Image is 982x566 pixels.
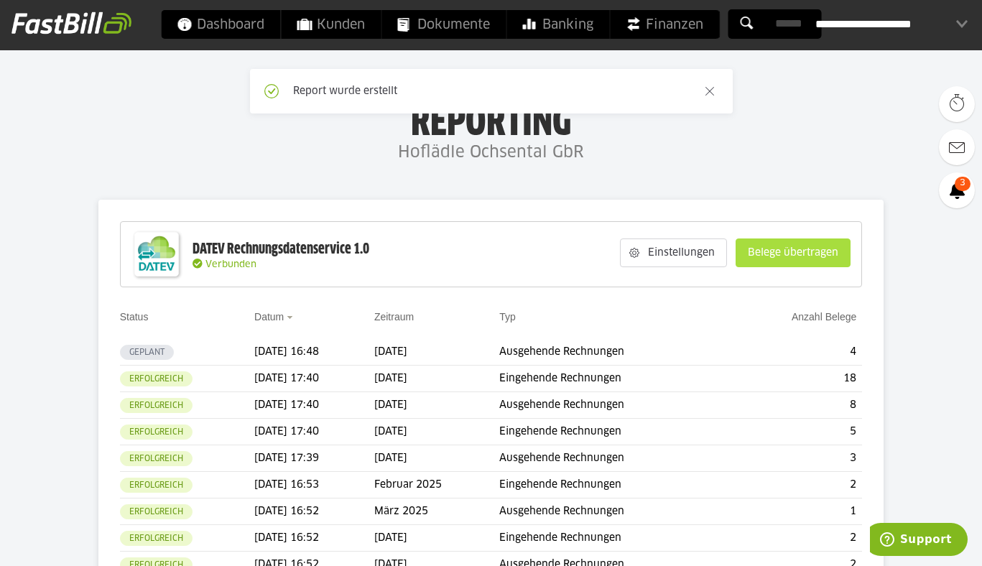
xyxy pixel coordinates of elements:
[374,472,499,498] td: Februar 2025
[120,504,193,519] sl-badge: Erfolgreich
[11,11,131,34] img: fastbill_logo_white.png
[499,472,731,498] td: Eingehende Rechnungen
[374,311,414,323] a: Zeitraum
[374,392,499,419] td: [DATE]
[499,366,731,392] td: Eingehende Rechnungen
[374,366,499,392] td: [DATE]
[731,419,862,445] td: 5
[120,451,193,466] sl-badge: Erfolgreich
[120,531,193,546] sl-badge: Erfolgreich
[281,10,381,39] a: Kunden
[254,419,374,445] td: [DATE] 17:40
[254,339,374,366] td: [DATE] 16:48
[731,339,862,366] td: 4
[254,392,374,419] td: [DATE] 17:40
[506,10,609,39] a: Banking
[177,10,264,39] span: Dashboard
[254,445,374,472] td: [DATE] 17:39
[120,398,193,413] sl-badge: Erfolgreich
[731,366,862,392] td: 18
[736,238,851,267] sl-button: Belege übertragen
[792,311,856,323] a: Anzahl Belege
[731,525,862,552] td: 2
[731,392,862,419] td: 8
[374,445,499,472] td: [DATE]
[731,445,862,472] td: 3
[731,472,862,498] td: 2
[939,172,975,208] a: 3
[610,10,719,39] a: Finanzen
[120,478,193,493] sl-badge: Erfolgreich
[955,177,971,191] span: 3
[626,10,703,39] span: Finanzen
[499,498,731,525] td: Ausgehende Rechnungen
[499,392,731,419] td: Ausgehende Rechnungen
[731,498,862,525] td: 1
[128,226,185,283] img: DATEV-Datenservice Logo
[374,419,499,445] td: [DATE]
[297,10,365,39] span: Kunden
[522,10,593,39] span: Banking
[120,424,193,440] sl-badge: Erfolgreich
[254,472,374,498] td: [DATE] 16:53
[120,371,193,386] sl-badge: Erfolgreich
[205,260,256,269] span: Verbunden
[120,345,174,360] sl-badge: Geplant
[499,525,731,552] td: Eingehende Rechnungen
[193,240,369,259] div: DATEV Rechnungsdatenservice 1.0
[499,419,731,445] td: Eingehende Rechnungen
[254,366,374,392] td: [DATE] 17:40
[254,525,374,552] td: [DATE] 16:52
[374,525,499,552] td: [DATE]
[499,339,731,366] td: Ausgehende Rechnungen
[499,445,731,472] td: Ausgehende Rechnungen
[870,523,968,559] iframe: Öffnet ein Widget, in dem Sie weitere Informationen finden
[254,498,374,525] td: [DATE] 16:52
[620,238,727,267] sl-button: Einstellungen
[374,498,499,525] td: März 2025
[120,311,149,323] a: Status
[254,311,284,323] a: Datum
[397,10,490,39] span: Dokumente
[381,10,506,39] a: Dokumente
[161,10,280,39] a: Dashboard
[374,339,499,366] td: [DATE]
[499,311,516,323] a: Typ
[287,316,296,319] img: sort_desc.gif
